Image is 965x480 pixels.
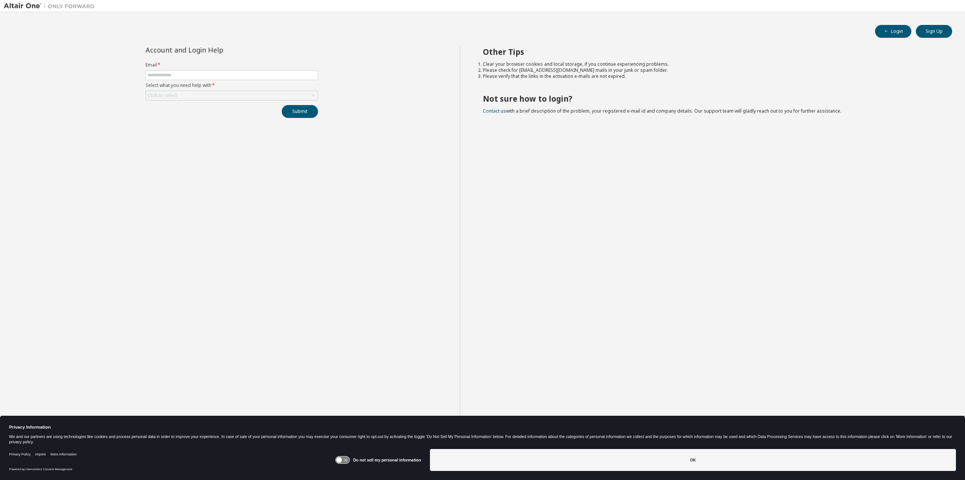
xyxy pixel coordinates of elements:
h2: Other Tips [483,47,939,57]
button: Sign Up [916,25,952,38]
a: Contact us [483,108,506,114]
div: Account and Login Help [146,47,284,53]
div: Click to select [147,93,177,99]
li: Clear your browser cookies and local storage, if you continue experiencing problems. [483,61,939,67]
label: Select what you need help with [146,82,318,88]
li: Please verify that the links in the activation e-mails are not expired. [483,73,939,79]
li: Please check for [EMAIL_ADDRESS][DOMAIN_NAME] mails in your junk or spam folder. [483,67,939,73]
div: Click to select [146,91,318,100]
button: Login [875,25,911,38]
h2: Not sure how to login? [483,94,939,104]
span: with a brief description of the problem, your registered e-mail id and company details. Our suppo... [483,108,841,114]
label: Email [146,62,318,68]
img: Altair One [4,2,98,10]
button: Submit [282,105,318,118]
